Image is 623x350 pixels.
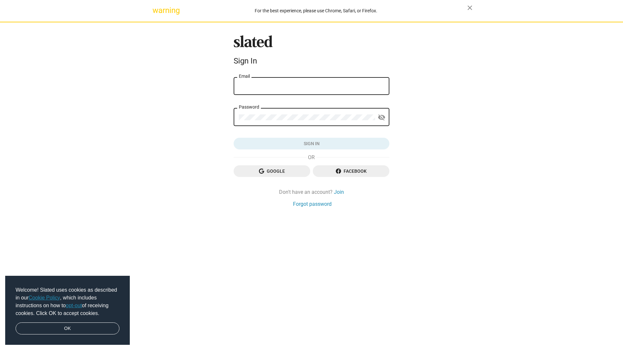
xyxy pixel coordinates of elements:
span: Google [239,165,305,177]
mat-icon: close [466,4,474,12]
span: Facebook [318,165,384,177]
a: opt-out [66,303,82,308]
sl-branding: Sign In [234,35,389,68]
a: Forgot password [293,201,332,207]
div: For the best experience, please use Chrome, Safari, or Firefox. [165,6,467,15]
button: Show password [375,111,388,124]
span: Welcome! Slated uses cookies as described in our , which includes instructions on how to of recei... [16,286,119,317]
button: Facebook [313,165,389,177]
button: Google [234,165,310,177]
a: Cookie Policy [29,295,60,300]
a: Join [334,189,344,195]
a: dismiss cookie message [16,322,119,335]
mat-icon: warning [153,6,160,14]
div: Don't have an account? [234,189,389,195]
div: Sign In [234,56,389,65]
mat-icon: visibility_off [378,112,385,122]
div: cookieconsent [5,276,130,345]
